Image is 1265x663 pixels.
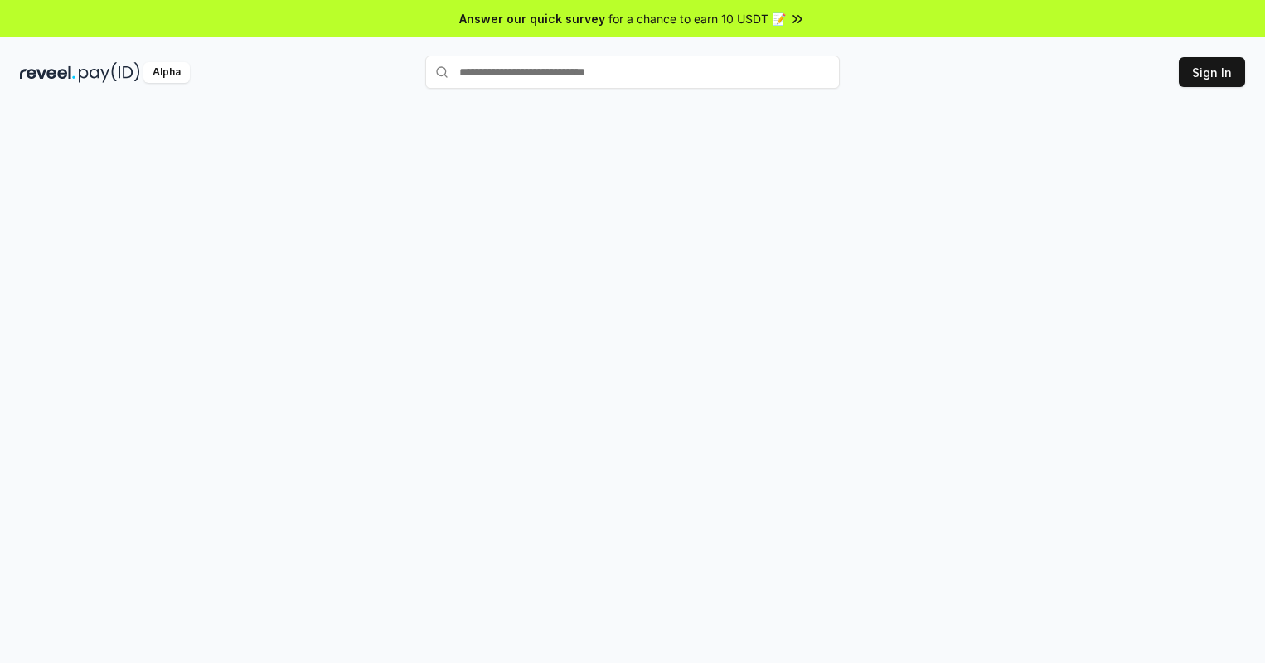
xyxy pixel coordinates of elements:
[608,10,786,27] span: for a chance to earn 10 USDT 📝
[79,62,140,83] img: pay_id
[1179,57,1245,87] button: Sign In
[20,62,75,83] img: reveel_dark
[459,10,605,27] span: Answer our quick survey
[143,62,190,83] div: Alpha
